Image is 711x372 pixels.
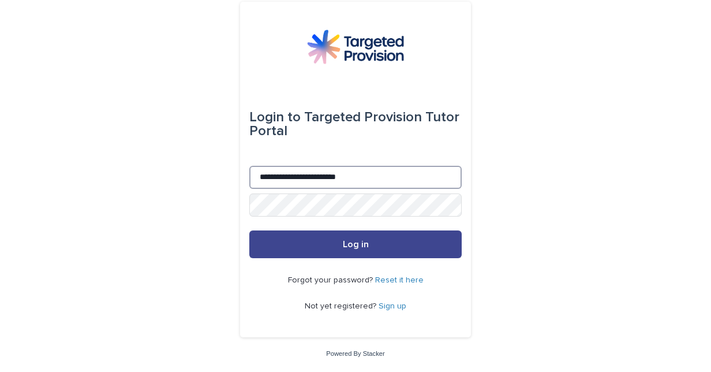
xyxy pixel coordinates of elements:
[249,230,462,258] button: Log in
[375,276,424,284] a: Reset it here
[379,302,406,310] a: Sign up
[305,302,379,310] span: Not yet registered?
[307,29,404,64] img: M5nRWzHhSzIhMunXDL62
[288,276,375,284] span: Forgot your password?
[326,350,384,357] a: Powered By Stacker
[249,101,462,147] div: Targeted Provision Tutor Portal
[249,110,301,124] span: Login to
[343,240,369,249] span: Log in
